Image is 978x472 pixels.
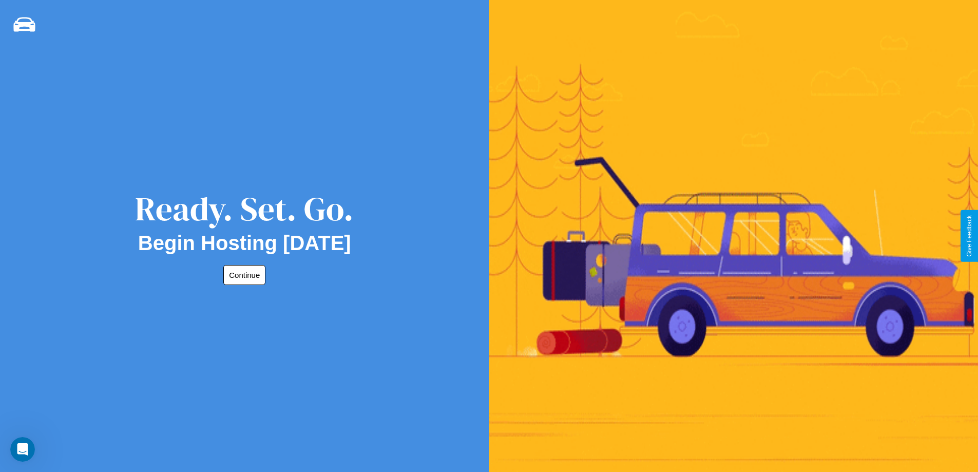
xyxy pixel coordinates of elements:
button: Continue [223,265,265,285]
div: Ready. Set. Go. [135,186,354,232]
h2: Begin Hosting [DATE] [138,232,351,255]
iframe: Intercom live chat [10,437,35,462]
div: Give Feedback [966,215,973,257]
